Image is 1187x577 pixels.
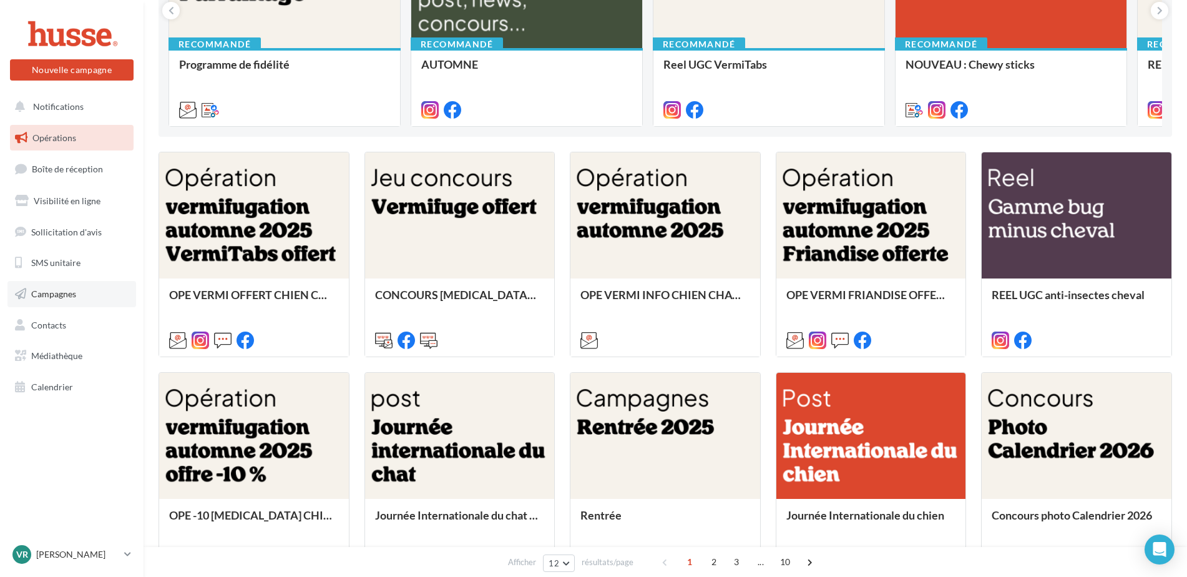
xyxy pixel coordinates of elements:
span: 3 [726,552,746,572]
span: SMS unitaire [31,257,81,268]
div: NOUVEAU : Chewy sticks [906,58,1116,83]
a: Campagnes [7,281,136,307]
span: 2 [704,552,724,572]
button: Notifications [7,94,131,120]
span: Visibilité en ligne [34,195,100,206]
div: OPE VERMI INFO CHIEN CHAT AUTOMNE [580,288,750,313]
a: SMS unitaire [7,250,136,276]
div: Rentrée [580,509,750,534]
div: OPE VERMI OFFERT CHIEN CHAT AUTOMNE [169,288,339,313]
div: OPE -10 [MEDICAL_DATA] CHIEN CHAT AUTOMNE [169,509,339,534]
div: Reel UGC VermiTabs [663,58,874,83]
div: Concours photo Calendrier 2026 [992,509,1161,534]
div: Journée Internationale du chien [786,509,956,534]
div: CONCOURS [MEDICAL_DATA] OFFERT AUTOMNE 2025 [375,288,545,313]
div: Open Intercom Messenger [1145,535,1175,565]
div: Recommandé [895,37,987,51]
span: ... [751,552,771,572]
span: Médiathèque [31,350,82,361]
div: Recommandé [169,37,261,51]
span: Calendrier [31,382,73,392]
div: REEL UGC anti-insectes cheval [992,288,1161,313]
div: Journée Internationale du chat roux [375,509,545,534]
div: Recommandé [653,37,745,51]
div: AUTOMNE [421,58,632,83]
span: Afficher [508,556,536,568]
span: résultats/page [582,556,633,568]
div: OPE VERMI FRIANDISE OFFERTE CHIEN CHAT AUTOMNE [786,288,956,313]
a: Boîte de réception [7,155,136,182]
span: Sollicitation d'avis [31,226,102,237]
a: Sollicitation d'avis [7,219,136,245]
span: Contacts [31,320,66,330]
span: Boîte de réception [32,164,103,174]
a: Vr [PERSON_NAME] [10,543,134,566]
button: Nouvelle campagne [10,59,134,81]
span: 12 [549,558,559,568]
span: Vr [16,548,28,561]
span: Notifications [33,101,84,112]
button: 12 [543,555,575,572]
a: Visibilité en ligne [7,188,136,214]
span: Opérations [32,132,76,143]
a: Médiathèque [7,343,136,369]
div: Programme de fidélité [179,58,390,83]
a: Opérations [7,125,136,151]
p: [PERSON_NAME] [36,548,119,561]
span: 1 [680,552,700,572]
div: Recommandé [411,37,503,51]
span: Campagnes [31,288,76,299]
a: Contacts [7,312,136,338]
span: 10 [775,552,796,572]
a: Calendrier [7,374,136,400]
